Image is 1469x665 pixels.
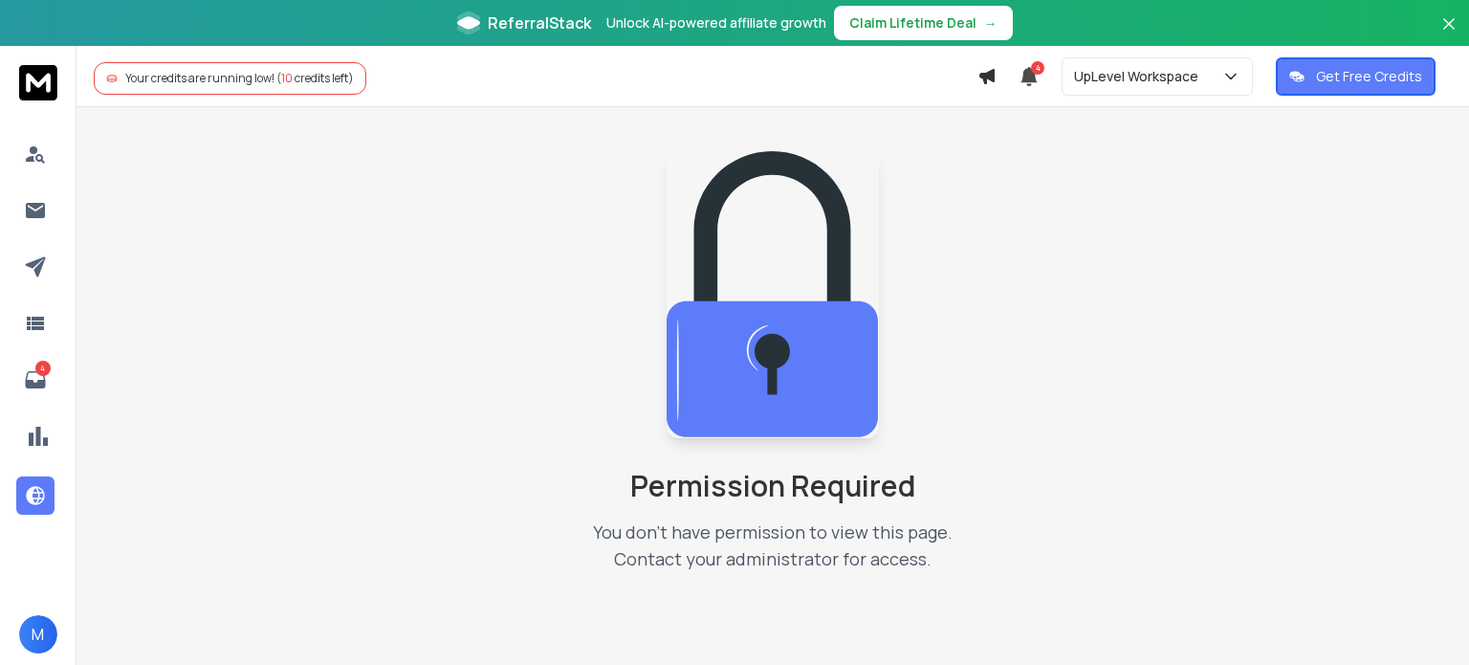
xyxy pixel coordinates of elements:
[281,70,293,86] span: 10
[35,361,51,376] p: 4
[1074,67,1206,86] p: UpLevel Workspace
[1276,57,1436,96] button: Get Free Credits
[16,361,55,399] a: 4
[606,13,826,33] p: Unlock AI-powered affiliate growth
[488,11,591,34] span: ReferralStack
[1436,11,1461,57] button: Close banner
[1316,67,1422,86] p: Get Free Credits
[667,151,879,438] img: Team collaboration
[1031,61,1044,75] span: 4
[834,6,1013,40] button: Claim Lifetime Deal→
[559,469,987,503] h1: Permission Required
[559,519,987,572] p: You don't have permission to view this page. Contact your administrator for access.
[19,615,57,654] button: M
[125,70,274,86] span: Your credits are running low!
[984,13,998,33] span: →
[276,70,354,86] span: ( credits left)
